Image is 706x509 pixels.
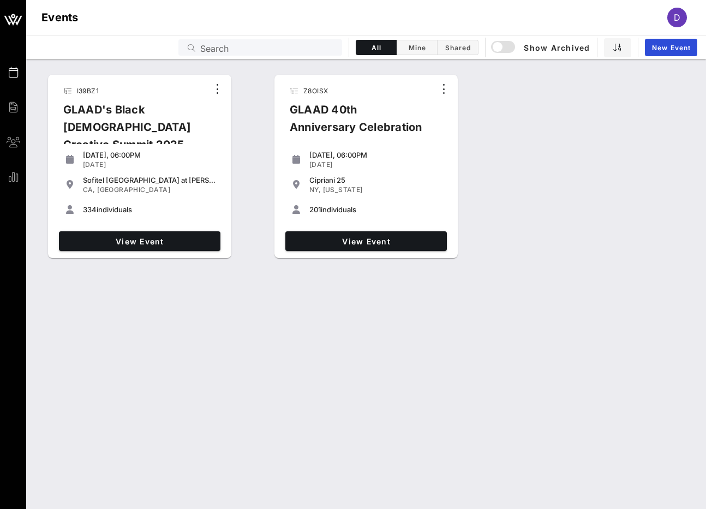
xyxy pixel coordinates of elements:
span: I39BZ1 [77,87,99,95]
span: View Event [290,237,442,246]
div: GLAAD's Black [DEMOGRAPHIC_DATA] Creative Summit 2025 [55,101,208,162]
a: View Event [285,231,447,251]
span: Z8OISX [303,87,328,95]
div: GLAAD 40th Anniversary Celebration [281,101,435,145]
a: View Event [59,231,220,251]
span: D [674,12,680,23]
div: D [667,8,687,27]
span: All [363,44,390,52]
div: [DATE] [309,160,442,169]
div: individuals [309,205,442,214]
button: Mine [397,40,438,55]
button: Show Archived [492,38,590,57]
span: New Event [651,44,691,52]
span: View Event [63,237,216,246]
div: Cipriani 25 [309,176,442,184]
span: Shared [444,44,471,52]
button: Shared [438,40,478,55]
div: [DATE] [83,160,216,169]
h1: Events [41,9,79,26]
div: [DATE], 06:00PM [309,151,442,159]
span: Mine [403,44,430,52]
div: [DATE], 06:00PM [83,151,216,159]
span: CA, [83,185,95,194]
span: [GEOGRAPHIC_DATA] [97,185,170,194]
span: 334 [83,205,97,214]
a: New Event [645,39,697,56]
span: 201 [309,205,321,214]
span: NY, [309,185,321,194]
span: [US_STATE] [323,185,363,194]
span: Show Archived [493,41,590,54]
div: individuals [83,205,216,214]
button: All [356,40,397,55]
div: Sofitel [GEOGRAPHIC_DATA] at [PERSON_NAME][GEOGRAPHIC_DATA] [83,176,216,184]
